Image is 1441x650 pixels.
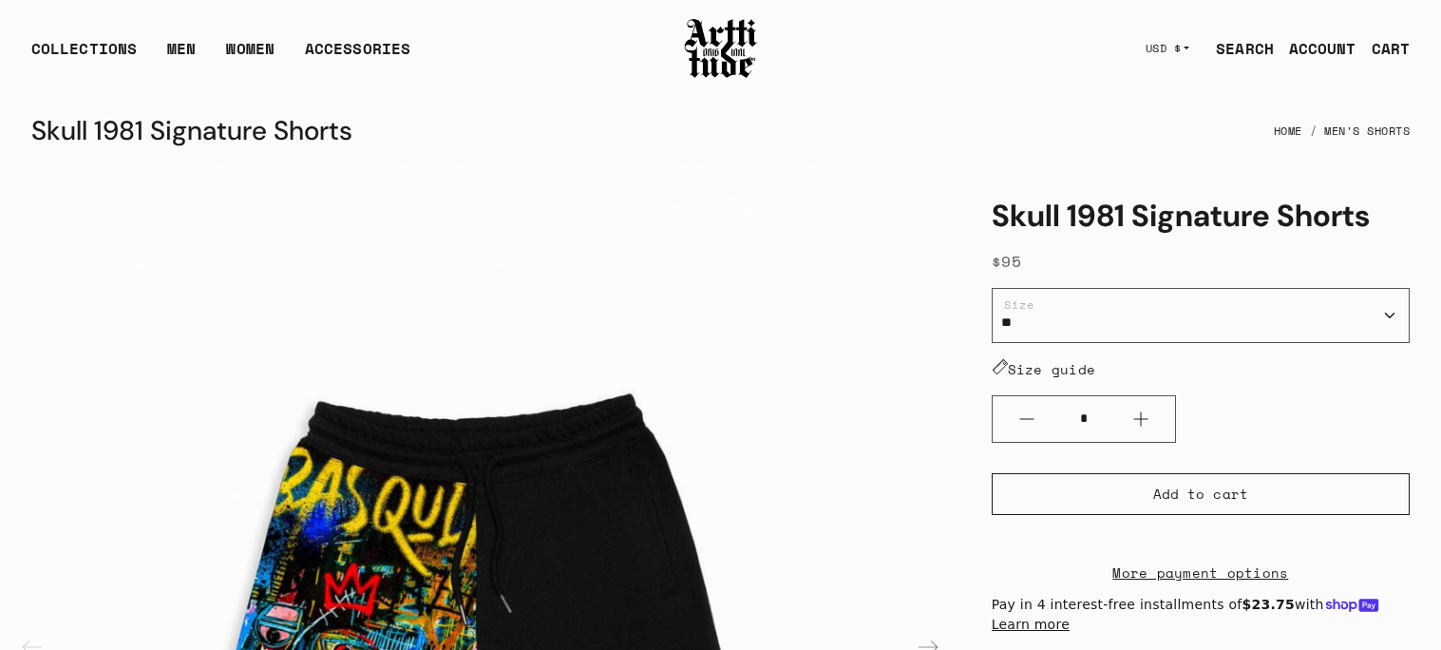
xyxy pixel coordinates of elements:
[993,396,1061,442] button: Minus
[31,108,352,154] div: Skull 1981 Signature Shorts
[1146,41,1182,56] span: USD $
[992,562,1410,583] a: More payment options
[992,250,1022,273] span: $95
[992,473,1410,515] button: Add to cart
[167,37,196,75] a: MEN
[1201,29,1274,67] a: SEARCH
[1134,28,1202,69] button: USD $
[992,359,1096,379] a: Size guide
[1274,110,1302,152] a: Home
[1107,396,1175,442] button: Plus
[1274,29,1356,67] a: ACCOUNT
[683,16,759,81] img: Arttitude
[1153,485,1248,504] span: Add to cart
[226,37,275,75] a: WOMEN
[992,197,1410,235] h1: Skull 1981 Signature Shorts
[1372,37,1410,60] div: CART
[1324,110,1410,152] a: Men's Shorts
[31,37,137,75] div: COLLECTIONS
[305,37,410,75] div: ACCESSORIES
[16,37,426,75] ul: Main navigation
[1356,29,1410,67] a: Open cart
[1061,401,1107,436] input: Quantity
